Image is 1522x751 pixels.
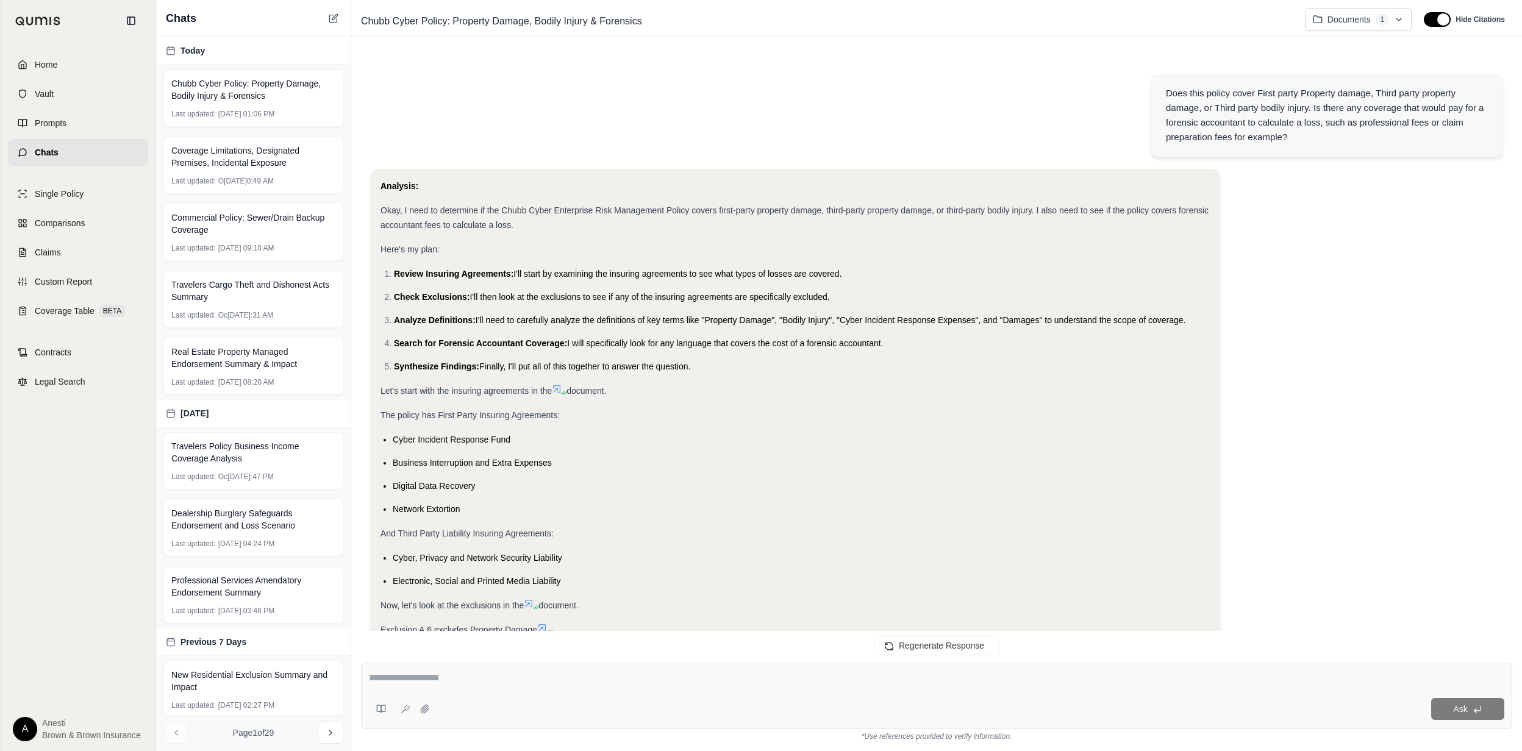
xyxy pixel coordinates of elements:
a: Coverage TableBETA [8,297,148,324]
span: Vault [35,88,54,100]
a: Custom Report [8,268,148,295]
span: Home [35,59,57,71]
span: Last updated: [171,377,216,387]
span: Chats [166,10,196,27]
span: Last updated: [171,310,216,320]
span: Last updated: [171,243,216,253]
span: Comparisons [35,217,85,229]
span: [DATE] 09:10 AM [218,243,274,253]
span: Oc[DATE]:47 PM [218,472,274,482]
span: Last updated: [171,606,216,616]
button: Documents1 [1305,8,1412,31]
span: Prompts [35,117,66,129]
span: Let's start with the insuring agreements in the [381,386,552,396]
span: Brown & Brown Insurance [42,729,141,741]
span: Check Exclusions: [394,292,470,302]
span: Oc[DATE]:31 AM [218,310,273,320]
span: Page 1 of 29 [233,727,274,739]
button: Ask [1431,698,1504,720]
a: Contracts [8,339,148,366]
span: Cyber Incident Response Fund [393,435,510,444]
span: Contracts [35,346,71,358]
span: Network Extortion [393,504,460,514]
span: I will specifically look for any language that covers the cost of a forensic accountant. [567,338,883,348]
a: Home [8,51,148,78]
a: Prompts [8,110,148,137]
span: Previous 7 Days [180,636,246,648]
div: A [13,717,37,741]
span: Real Estate Property Managed Endorsement Summary & Impact [171,346,335,370]
span: [DATE] 01:06 PM [218,109,274,119]
span: Cyber, Privacy and Network Security Liability [393,553,562,563]
span: Analyze Definitions: [394,315,476,325]
span: Chats [35,146,59,158]
span: Anesti [42,717,141,729]
span: Chubb Cyber Policy: Property Damage, Bodily Injury & Forensics [171,77,335,102]
span: Chubb Cyber Policy: Property Damage, Bodily Injury & Forensics [356,12,647,31]
span: Last updated: [171,700,216,710]
span: [DATE] 02:27 PM [218,700,274,710]
span: Travelers Cargo Theft and Dishonest Acts Summary [171,279,335,303]
span: Business Interruption and Extra Expenses [393,458,552,468]
span: [DATE] 04:24 PM [218,539,274,549]
span: Coverage Limitations, Designated Premises, Incidental Exposure [171,144,335,169]
span: Here's my plan: [381,244,440,254]
span: Single Policy [35,188,84,200]
div: Edit Title [356,12,1295,31]
span: Exclusion A.6 excludes Property Damage [381,625,537,635]
span: Synthesize Findings: [394,361,479,371]
span: O[DATE]0:49 AM [218,176,274,186]
span: Review Insuring Agreements: [394,269,513,279]
span: Ask [1453,704,1467,714]
span: Finally, I'll put all of this together to answer the question. [479,361,690,371]
span: Last updated: [171,176,216,186]
span: I'll need to carefully analyze the definitions of key terms like "Property Damage", "Bodily Injur... [476,315,1186,325]
button: Regenerate Response [874,636,999,655]
span: Last updated: [171,539,216,549]
a: Chats [8,139,148,166]
span: New Residential Exclusion Summary and Impact [171,669,335,693]
span: Okay, I need to determine if the Chubb Cyber Enterprise Risk Management Policy covers first-party... [381,205,1209,230]
span: Digital Data Recovery [393,481,475,491]
span: . [552,625,554,635]
span: 1 [1376,13,1390,26]
span: [DATE] 08:20 AM [218,377,274,387]
a: Legal Search [8,368,148,395]
span: Professional Services Amendatory Endorsement Summary [171,574,335,599]
span: Custom Report [35,276,92,288]
strong: Analysis: [381,181,418,191]
span: Electronic, Social and Printed Media Liability [393,576,560,586]
button: Collapse sidebar [121,11,141,30]
a: Comparisons [8,210,148,237]
span: And Third Party Liability Insuring Agreements: [381,529,554,538]
span: document. [566,386,606,396]
span: The policy has First Party Insuring Agreements: [381,410,560,420]
a: Claims [8,239,148,266]
button: New Chat [326,11,341,26]
div: Does this policy cover First party Property damage, Third party property damage, or Third party b... [1166,86,1488,144]
span: I'll then look at the exclusions to see if any of the insuring agreements are specifically excluded. [470,292,830,302]
span: Now, let's look at the exclusions in the [381,600,524,610]
span: Claims [35,246,61,258]
span: Documents [1327,13,1371,26]
a: Single Policy [8,180,148,207]
span: Legal Search [35,375,85,388]
a: Vault [8,80,148,107]
span: Last updated: [171,109,216,119]
span: I'll start by examining the insuring agreements to see what types of losses are covered. [513,269,841,279]
span: BETA [99,305,125,317]
span: Today [180,44,205,57]
span: Last updated: [171,472,216,482]
span: Travelers Policy Business Income Coverage Analysis [171,440,335,464]
span: Hide Citations [1456,15,1505,24]
span: [DATE] [180,407,209,419]
span: Commercial Policy: Sewer/Drain Backup Coverage [171,212,335,236]
div: *Use references provided to verify information. [361,729,1512,741]
span: Dealership Burglary Safeguards Endorsement and Loss Scenario [171,507,335,532]
span: document. [538,600,578,610]
span: Regenerate Response [899,641,984,650]
img: Qumis Logo [15,16,61,26]
span: [DATE] 03:46 PM [218,606,274,616]
span: Search for Forensic Accountant Coverage: [394,338,567,348]
span: Coverage Table [35,305,95,317]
